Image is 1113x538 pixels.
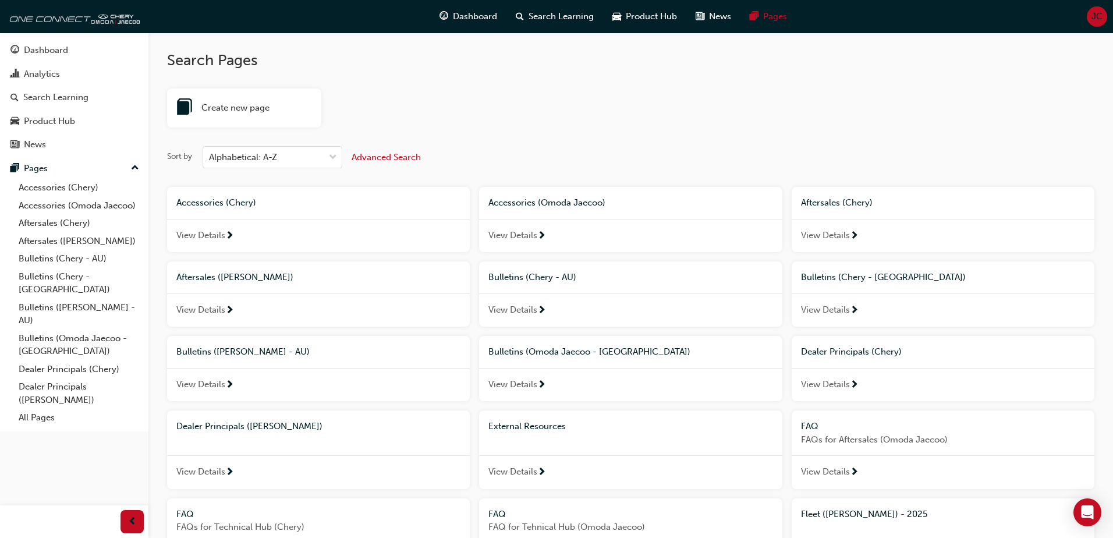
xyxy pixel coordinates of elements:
span: News [709,10,731,23]
span: Bulletins (Chery - [GEOGRAPHIC_DATA]) [801,272,966,282]
span: next-icon [225,380,234,391]
span: next-icon [537,231,546,242]
span: next-icon [225,306,234,316]
span: View Details [176,378,225,391]
button: Advanced Search [352,146,421,168]
span: down-icon [329,150,337,165]
span: Accessories (Omoda Jaecoo) [488,197,605,208]
span: View Details [176,229,225,242]
span: chart-icon [10,69,19,80]
span: news-icon [10,140,19,150]
a: Bulletins (Omoda Jaecoo - [GEOGRAPHIC_DATA]) [14,330,144,360]
a: guage-iconDashboard [430,5,506,29]
a: Accessories (Omoda Jaecoo)View Details [479,187,782,252]
span: FAQ for Tehnical Hub (Omoda Jaecoo) [488,521,772,534]
div: Pages [24,162,48,175]
h2: Search Pages [167,51,1094,70]
span: car-icon [612,9,621,24]
span: Dashboard [453,10,497,23]
a: Product Hub [5,111,144,132]
span: View Details [801,229,850,242]
a: book-iconCreate new page [167,89,321,128]
span: guage-icon [439,9,448,24]
div: Product Hub [24,115,75,128]
a: Dashboard [5,40,144,61]
a: Bulletins (Chery - AU)View Details [479,261,782,327]
button: Pages [5,158,144,179]
a: FAQFAQs for Aftersales (Omoda Jaecoo)View Details [792,410,1094,489]
a: Accessories (Chery) [14,179,144,197]
span: Aftersales ([PERSON_NAME]) [176,272,293,282]
span: View Details [488,229,537,242]
div: News [24,138,46,151]
div: Dashboard [24,44,68,57]
span: next-icon [850,306,859,316]
span: External Resources [488,421,566,431]
span: Bulletins (Chery - AU) [488,272,576,282]
span: Advanced Search [352,152,421,162]
span: Dealer Principals (Chery) [801,346,902,357]
span: Product Hub [626,10,677,23]
span: guage-icon [10,45,19,56]
span: next-icon [225,231,234,242]
button: DashboardAnalyticsSearch LearningProduct HubNews [5,37,144,158]
span: Bulletins ([PERSON_NAME] - AU) [176,346,310,357]
span: next-icon [225,468,234,478]
span: JC [1091,10,1103,23]
a: Accessories (Omoda Jaecoo) [14,197,144,215]
span: next-icon [537,380,546,391]
span: pages-icon [750,9,758,24]
span: next-icon [537,468,546,478]
span: View Details [176,303,225,317]
a: Dealer Principals (Chery) [14,360,144,378]
a: Dealer Principals (Chery)View Details [792,336,1094,401]
div: Sort by [167,151,192,162]
a: Bulletins (Omoda Jaecoo - [GEOGRAPHIC_DATA])View Details [479,336,782,401]
span: View Details [801,303,850,317]
span: prev-icon [128,515,137,529]
a: Analytics [5,63,144,85]
a: Search Learning [5,87,144,108]
span: search-icon [516,9,524,24]
button: JC [1087,6,1107,27]
span: Fleet ([PERSON_NAME]) - 2025 [801,509,927,519]
span: pages-icon [10,164,19,174]
a: All Pages [14,409,144,427]
a: Bulletins ([PERSON_NAME] - AU) [14,299,144,330]
span: FAQ [176,509,194,519]
a: News [5,134,144,155]
span: book-icon [176,100,193,116]
a: pages-iconPages [740,5,796,29]
span: FAQs for Technical Hub (Chery) [176,521,460,534]
a: External ResourcesView Details [479,410,782,489]
a: Dealer Principals ([PERSON_NAME]) [14,378,144,409]
a: car-iconProduct Hub [603,5,686,29]
span: View Details [801,378,850,391]
span: next-icon [537,306,546,316]
div: Analytics [24,68,60,81]
span: search-icon [10,93,19,103]
span: next-icon [850,468,859,478]
span: View Details [801,465,850,479]
a: Accessories (Chery)View Details [167,187,470,252]
span: FAQ [801,421,818,431]
span: View Details [488,378,537,391]
span: Accessories (Chery) [176,197,256,208]
a: Bulletins (Chery - [GEOGRAPHIC_DATA])View Details [792,261,1094,327]
span: next-icon [850,231,859,242]
span: Bulletins (Omoda Jaecoo - [GEOGRAPHIC_DATA]) [488,346,690,357]
img: oneconnect [6,5,140,28]
a: news-iconNews [686,5,740,29]
span: Aftersales (Chery) [801,197,873,208]
a: Bulletins ([PERSON_NAME] - AU)View Details [167,336,470,401]
div: Search Learning [23,91,88,104]
span: next-icon [850,380,859,391]
a: Aftersales ([PERSON_NAME]) [14,232,144,250]
span: FAQs for Aftersales (Omoda Jaecoo) [801,433,1085,447]
a: Bulletins (Chery - [GEOGRAPHIC_DATA]) [14,268,144,299]
a: search-iconSearch Learning [506,5,603,29]
a: Dealer Principals ([PERSON_NAME])View Details [167,410,470,489]
span: Create new page [201,101,270,115]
